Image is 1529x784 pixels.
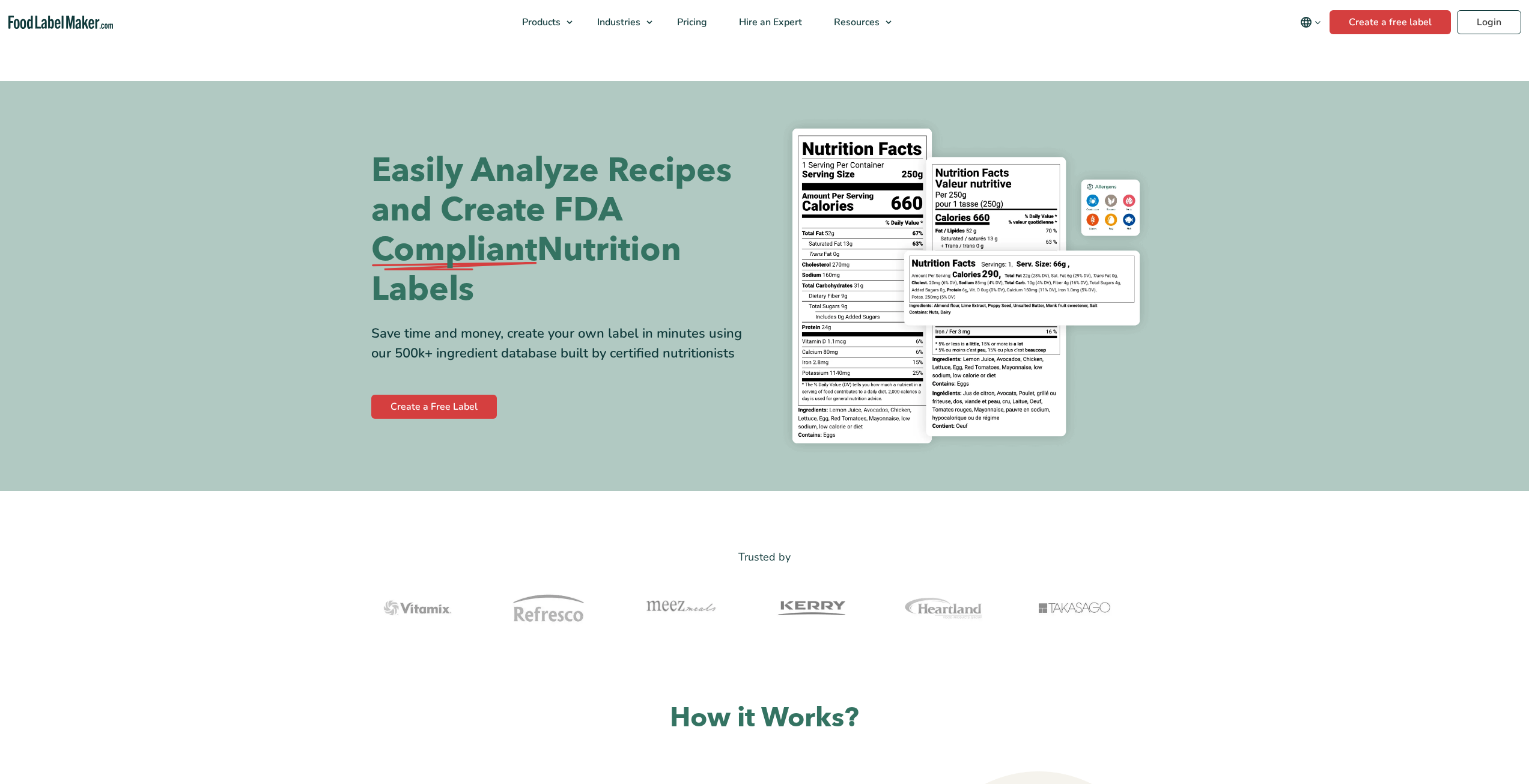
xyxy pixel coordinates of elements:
div: Save time and money, create your own label in minutes using our 500k+ ingredient database built b... [371,324,756,363]
p: Trusted by [371,548,1158,566]
h1: Easily Analyze Recipes and Create FDA Nutrition Labels [371,151,756,309]
span: Pricing [673,16,708,29]
span: Industries [594,16,642,29]
a: Create a Free Label [371,395,497,419]
a: Login [1457,10,1521,34]
a: Food Label Maker homepage [8,16,114,29]
span: Hire an Expert [735,16,803,29]
button: Change language [1292,10,1330,34]
span: Compliant [371,230,537,270]
span: Resources [830,16,881,29]
a: Create a free label [1330,10,1451,34]
h2: How it Works? [371,700,1158,736]
span: Products [518,16,562,29]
